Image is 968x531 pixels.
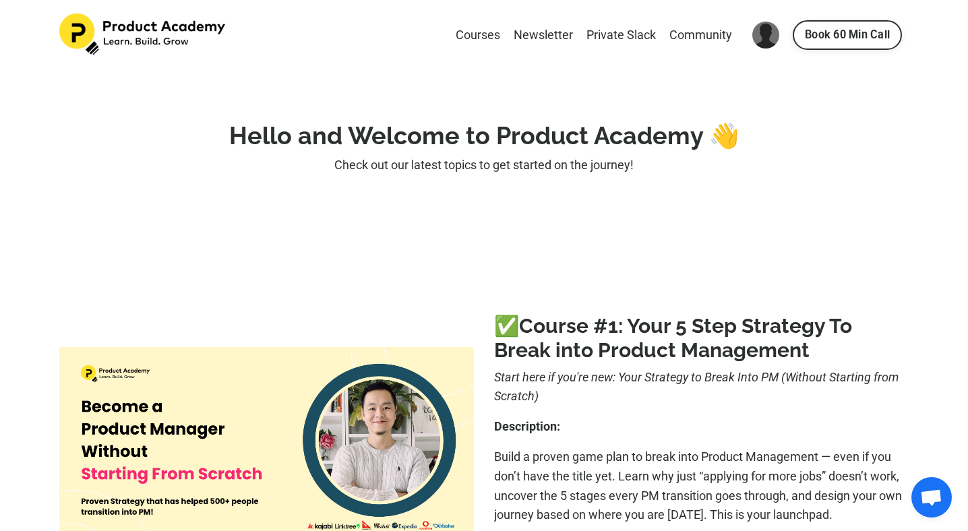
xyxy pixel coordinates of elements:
a: Community [669,26,732,45]
img: User Avatar [752,22,779,49]
strong: Hello and Welcome to Product Academy 👋 [229,121,739,150]
a: Course # [519,314,608,338]
a: Newsletter [514,26,573,45]
img: Product Academy Logo [59,13,228,55]
p: Check out our latest topics to get started on the journey! [59,156,909,175]
a: Courses [456,26,500,45]
p: Build a proven game plan to break into Product Management — even if you don’t have the title yet.... [494,447,909,525]
a: Book 60 Min Call [793,20,902,50]
a: 1: Your 5 Step Strategy To Break into Product Management [494,314,852,362]
b: ✅ [494,314,608,338]
i: Start here if you're new: Your Strategy to Break Into PM (Without Starting from Scratch) [494,370,899,404]
div: Open chat [911,477,952,518]
a: Private Slack [586,26,656,45]
b: Description: [494,419,560,433]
